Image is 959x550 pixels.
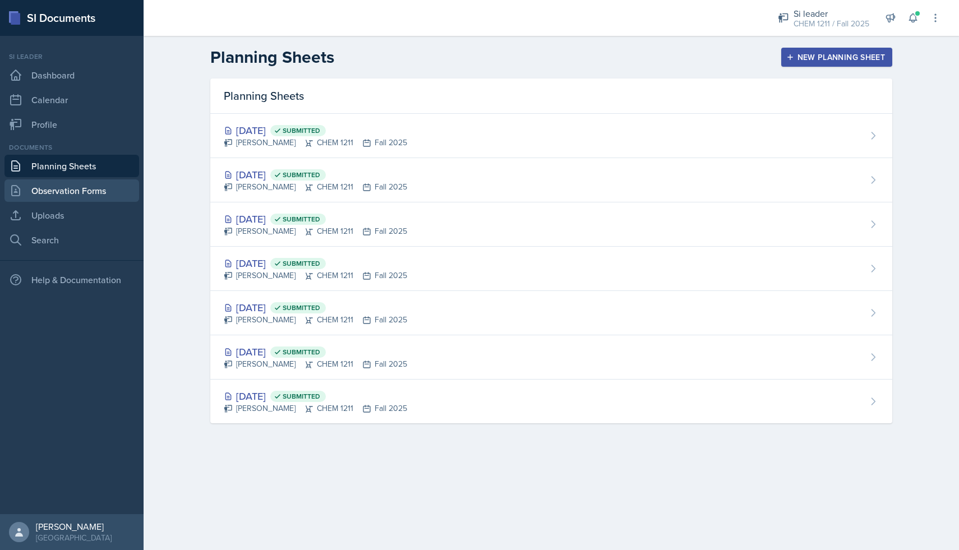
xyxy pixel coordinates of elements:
[224,270,407,281] div: [PERSON_NAME] CHEM 1211 Fall 2025
[781,48,892,67] button: New Planning Sheet
[210,380,892,423] a: [DATE] Submitted [PERSON_NAME]CHEM 1211Fall 2025
[36,521,112,532] div: [PERSON_NAME]
[794,7,869,20] div: Si leader
[224,211,407,227] div: [DATE]
[4,229,139,251] a: Search
[210,78,892,114] div: Planning Sheets
[4,142,139,152] div: Documents
[224,300,407,315] div: [DATE]
[283,215,320,224] span: Submitted
[283,126,320,135] span: Submitted
[4,155,139,177] a: Planning Sheets
[4,113,139,136] a: Profile
[36,532,112,543] div: [GEOGRAPHIC_DATA]
[4,179,139,202] a: Observation Forms
[224,358,407,370] div: [PERSON_NAME] CHEM 1211 Fall 2025
[224,225,407,237] div: [PERSON_NAME] CHEM 1211 Fall 2025
[210,114,892,158] a: [DATE] Submitted [PERSON_NAME]CHEM 1211Fall 2025
[224,123,407,138] div: [DATE]
[4,89,139,111] a: Calendar
[210,291,892,335] a: [DATE] Submitted [PERSON_NAME]CHEM 1211Fall 2025
[283,348,320,357] span: Submitted
[224,167,407,182] div: [DATE]
[283,170,320,179] span: Submitted
[210,202,892,247] a: [DATE] Submitted [PERSON_NAME]CHEM 1211Fall 2025
[4,269,139,291] div: Help & Documentation
[224,403,407,414] div: [PERSON_NAME] CHEM 1211 Fall 2025
[4,64,139,86] a: Dashboard
[794,18,869,30] div: CHEM 1211 / Fall 2025
[224,181,407,193] div: [PERSON_NAME] CHEM 1211 Fall 2025
[4,52,139,62] div: Si leader
[210,335,892,380] a: [DATE] Submitted [PERSON_NAME]CHEM 1211Fall 2025
[224,389,407,404] div: [DATE]
[210,247,892,291] a: [DATE] Submitted [PERSON_NAME]CHEM 1211Fall 2025
[224,344,407,359] div: [DATE]
[224,256,407,271] div: [DATE]
[210,47,334,67] h2: Planning Sheets
[283,303,320,312] span: Submitted
[283,392,320,401] span: Submitted
[224,137,407,149] div: [PERSON_NAME] CHEM 1211 Fall 2025
[789,53,885,62] div: New Planning Sheet
[224,314,407,326] div: [PERSON_NAME] CHEM 1211 Fall 2025
[210,158,892,202] a: [DATE] Submitted [PERSON_NAME]CHEM 1211Fall 2025
[4,204,139,227] a: Uploads
[283,259,320,268] span: Submitted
